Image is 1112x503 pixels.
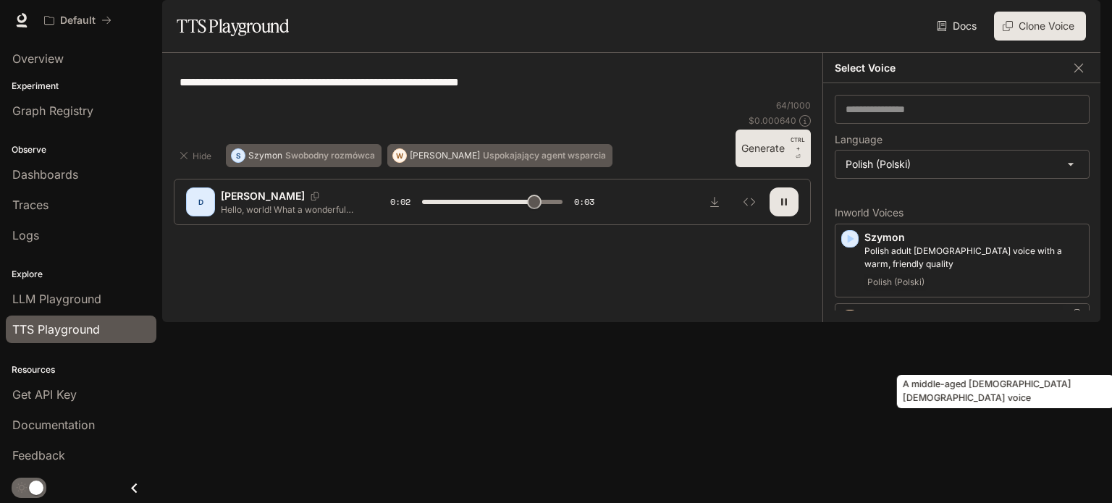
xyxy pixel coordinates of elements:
p: Szymon [248,151,282,160]
div: Polish (Polski) [835,151,1089,178]
button: W[PERSON_NAME]Uspokajający agent wsparcia [387,144,612,167]
div: S [232,144,245,167]
button: Inspect [735,187,764,216]
p: Szymon [864,230,1083,245]
div: D [189,190,212,214]
p: 64 / 1000 [776,99,811,111]
p: Language [835,135,883,145]
p: Polish adult male voice with a warm, friendly quality [864,245,1083,271]
button: Clone Voice [994,12,1086,41]
span: Polish (Polski) [864,274,927,291]
div: W [393,144,406,167]
p: [PERSON_NAME] [221,189,305,203]
button: SSzymonSwobodny rozmówca [226,144,382,167]
p: CTRL + [791,135,805,153]
p: Default [60,14,96,27]
button: Hide [174,144,220,167]
a: Docs [934,12,982,41]
span: 0:03 [574,195,594,209]
p: Swobodny rozmówca [285,151,375,160]
button: Download audio [700,187,729,216]
button: GenerateCTRL +⏎ [736,130,811,167]
p: Hello, world! What a wonderful day to be a text-to-speech model! [221,203,355,216]
p: $ 0.000640 [749,114,796,127]
button: All workspaces [38,6,118,35]
p: Inworld Voices [835,208,1090,218]
span: 0:02 [390,195,410,209]
p: ⏎ [791,135,805,161]
p: [PERSON_NAME] [410,151,480,160]
button: Copy Voice ID [1069,309,1083,321]
p: [PERSON_NAME] [864,310,1083,324]
p: Uspokajający agent wsparcia [483,151,606,160]
h1: TTS Playground [177,12,289,41]
button: Copy Voice ID [305,192,325,200]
